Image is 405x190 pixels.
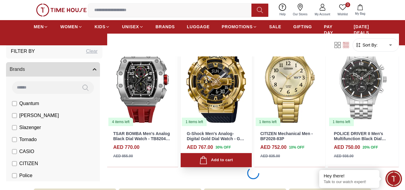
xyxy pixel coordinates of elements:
[113,131,170,146] a: TSAR BOMBA Men's Analog Black Dial Watch - TB8204Q-33
[334,144,360,151] h4: AED 750.00
[199,156,233,164] div: Add to cart
[222,21,257,32] a: PROMOTIONS
[335,12,350,17] span: Wishlist
[254,38,325,127] a: CITIZEN Mechanical Men - BF2028-83P1 items left
[254,38,325,127] img: CITIZEN Mechanical Men - BF2028-83P
[122,24,139,30] span: UNISEX
[260,153,280,159] div: AED 835.00
[122,21,143,32] a: UNISEX
[34,21,48,32] a: MEN
[181,153,251,167] button: Add to cart
[276,2,289,18] a: Help
[19,124,41,131] span: Slazenger
[354,21,371,38] a: [DATE] DEALS
[12,149,17,154] input: CASIO
[187,144,213,151] h4: AED 767.00
[11,48,35,55] h3: Filter By
[107,38,178,127] img: TSAR BOMBA Men's Analog Black Dial Watch - TB8204Q-33
[289,145,304,150] span: 10 % OFF
[60,21,83,32] a: WOMEN
[107,38,178,127] a: TSAR BOMBA Men's Analog Black Dial Watch - TB8204Q-334 items left
[289,2,311,18] a: Our Stores
[187,131,245,146] a: G-Shock Men's Analog-Digital Gold Dial Watch - GM-110G-1A9DR
[113,153,133,159] div: AED 855.00
[222,24,253,30] span: PROMOTIONS
[291,12,310,17] span: Our Stores
[86,48,98,55] div: Clear
[354,24,371,36] span: [DATE] DEALS
[60,24,78,30] span: WOMEN
[324,24,342,42] span: PAY DAY SALE
[113,144,139,151] h4: AED 770.00
[351,3,369,17] button: My Bag
[19,112,59,119] span: [PERSON_NAME]
[269,21,281,32] a: SALE
[293,24,312,30] span: GIFTING
[328,38,399,127] img: POLICE DRIVER II Men's Multifunction Black Dial Watch - PEWGK0040205
[361,42,378,48] span: Sort By:
[19,148,34,155] span: CASIO
[19,160,38,167] span: CITIZEN
[19,136,37,143] span: Tornado
[334,131,386,146] a: POLICE DRIVER II Men's Multifunction Black Dial Watch - PEWGK0040205
[187,21,210,32] a: LUGGAGE
[345,2,350,7] span: 0
[329,118,354,126] div: 1 items left
[324,173,375,179] div: Hey there!
[181,38,251,127] img: G-Shock Men's Analog-Digital Gold Dial Watch - GM-110G-1A9DR
[36,4,87,16] img: ...
[324,21,342,44] a: PAY DAY SALE
[181,38,251,127] a: G-Shock Men's Analog-Digital Gold Dial Watch - GM-110G-1A9DR1 items left
[260,131,313,141] a: CITIZEN Mechanical Men - BF2028-83P
[363,145,378,150] span: 20 % OFF
[12,101,17,106] input: Quantum
[260,144,287,151] h4: AED 752.00
[95,24,105,30] span: KIDS
[256,118,280,126] div: 1 items left
[34,24,44,30] span: MEN
[6,62,100,77] button: Brands
[10,66,25,73] span: Brands
[293,21,312,32] a: GIFTING
[12,113,17,118] input: [PERSON_NAME]
[187,24,210,30] span: LUGGAGE
[12,173,17,178] input: Police
[156,21,175,32] a: BRANDS
[328,38,399,127] a: POLICE DRIVER II Men's Multifunction Black Dial Watch - PEWGK00402051 items left
[355,42,378,48] button: Sort By:
[182,118,207,126] div: 1 items left
[19,172,33,179] span: Police
[269,24,281,30] span: SALE
[324,179,375,185] p: Talk to our watch expert!
[385,170,402,187] div: Chat Widget
[156,24,175,30] span: BRANDS
[215,145,231,150] span: 30 % OFF
[334,2,351,18] a: 0Wishlist
[312,12,333,17] span: My Account
[19,100,39,107] span: Quantum
[353,11,368,16] span: My Bag
[277,12,288,17] span: Help
[108,118,133,126] div: 4 items left
[334,153,354,159] div: AED 938.00
[12,125,17,130] input: Slazenger
[95,21,110,32] a: KIDS
[12,161,17,166] input: CITIZEN
[12,137,17,142] input: Tornado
